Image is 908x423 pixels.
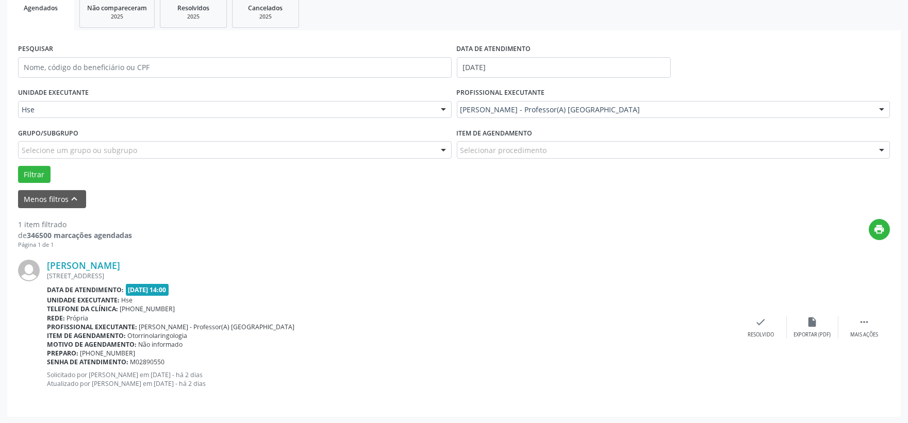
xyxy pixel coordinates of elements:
b: Item de agendamento: [47,331,126,340]
div: Página 1 de 1 [18,241,132,249]
b: Unidade executante: [47,296,120,304]
span: Hse [22,105,431,115]
button: print [869,219,890,240]
div: de [18,230,132,241]
div: Mais ações [850,331,878,339]
button: Filtrar [18,166,51,183]
span: Resolvidos [177,4,209,12]
div: 2025 [168,13,219,21]
span: Selecione um grupo ou subgrupo [22,145,137,156]
label: PROFISSIONAL EXECUTANTE [457,85,545,101]
i: check [755,316,767,328]
button: Menos filtroskeyboard_arrow_up [18,190,86,208]
span: [PHONE_NUMBER] [120,304,175,313]
input: Nome, código do beneficiário ou CPF [18,57,452,78]
i: keyboard_arrow_up [69,193,80,205]
div: [STREET_ADDRESS] [47,272,735,280]
b: Senha de atendimento: [47,358,128,366]
input: Selecione um intervalo [457,57,671,78]
span: Própria [67,314,89,323]
div: 2025 [240,13,291,21]
b: Preparo: [47,349,78,358]
span: M02890550 [130,358,165,366]
div: 1 item filtrado [18,219,132,230]
span: Não compareceram [87,4,147,12]
b: Telefone da clínica: [47,304,118,313]
p: Solicitado por [PERSON_NAME] em [DATE] - há 2 dias Atualizado por [PERSON_NAME] em [DATE] - há 2 ... [47,370,735,388]
div: Resolvido [748,331,774,339]
label: UNIDADE EXECUTANTE [18,85,89,101]
span: [PERSON_NAME] - Professor(A) [GEOGRAPHIC_DATA] [460,105,869,115]
div: Exportar (PDF) [794,331,831,339]
b: Rede: [47,314,65,323]
span: Hse [122,296,133,304]
label: PESQUISAR [18,41,53,57]
span: [PERSON_NAME] - Professor(A) [GEOGRAPHIC_DATA] [139,323,295,331]
span: Selecionar procedimento [460,145,547,156]
i: insert_drive_file [807,316,818,328]
label: DATA DE ATENDIMENTO [457,41,531,57]
a: [PERSON_NAME] [47,260,120,271]
span: [DATE] 14:00 [126,284,169,296]
span: Otorrinolaringologia [128,331,188,340]
i:  [859,316,870,328]
label: Grupo/Subgrupo [18,125,78,141]
div: 2025 [87,13,147,21]
strong: 346500 marcações agendadas [27,230,132,240]
span: Cancelados [249,4,283,12]
span: Agendados [24,4,58,12]
b: Motivo de agendamento: [47,340,137,349]
span: [PHONE_NUMBER] [80,349,136,358]
i: print [874,224,885,235]
label: Item de agendamento [457,125,533,141]
b: Profissional executante: [47,323,137,331]
img: img [18,260,40,281]
span: Não informado [139,340,183,349]
b: Data de atendimento: [47,285,124,294]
